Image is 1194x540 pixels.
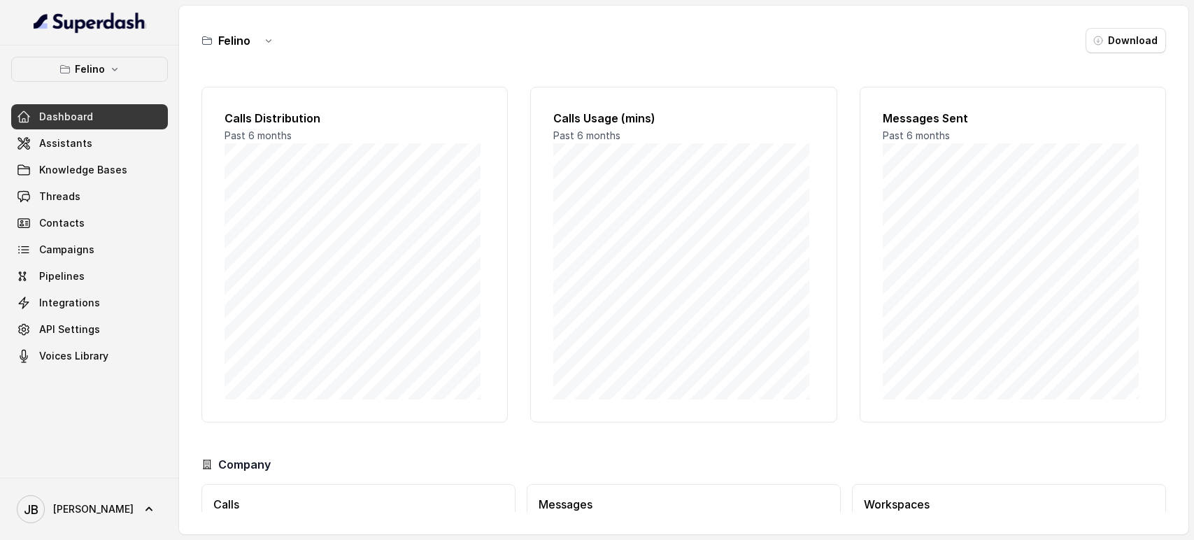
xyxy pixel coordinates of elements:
img: light.svg [34,11,146,34]
span: Contacts [39,216,85,230]
span: Pipelines [39,269,85,283]
h3: Calls [213,496,504,513]
a: Dashboard [11,104,168,129]
a: Threads [11,184,168,209]
a: [PERSON_NAME] [11,490,168,529]
a: API Settings [11,317,168,342]
span: Past 6 months [225,129,292,141]
span: Assistants [39,136,92,150]
a: Assistants [11,131,168,156]
button: Felino [11,57,168,82]
a: Contacts [11,211,168,236]
h3: Company [218,456,271,473]
span: Past 6 months [553,129,620,141]
h3: Workspaces [864,496,1154,513]
span: Knowledge Bases [39,163,127,177]
span: API Settings [39,322,100,336]
h3: Messages [539,496,829,513]
a: Pipelines [11,264,168,289]
span: Past 6 months [883,129,950,141]
a: Campaigns [11,237,168,262]
h2: Calls Usage (mins) [553,110,813,127]
h2: Messages Sent [883,110,1143,127]
span: Integrations [39,296,100,310]
span: Threads [39,190,80,204]
span: Dashboard [39,110,93,124]
text: JB [24,502,38,517]
h2: Calls Distribution [225,110,485,127]
h3: Felino [218,32,250,49]
span: [PERSON_NAME] [53,502,134,516]
a: Integrations [11,290,168,315]
p: Felino [75,61,105,78]
a: Knowledge Bases [11,157,168,183]
button: Download [1086,28,1166,53]
a: Voices Library [11,343,168,369]
span: Voices Library [39,349,108,363]
span: Campaigns [39,243,94,257]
